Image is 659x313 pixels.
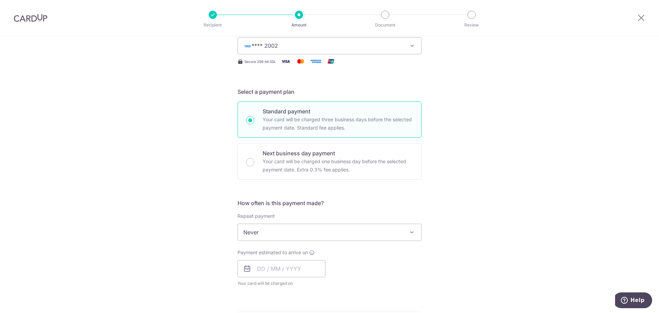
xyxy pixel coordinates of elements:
p: Review [446,22,497,29]
span: Never [238,224,421,241]
img: CardUp [14,14,47,22]
p: Document [360,22,411,29]
p: Standard payment [263,107,413,115]
span: Secure 256-bit SSL [244,59,276,64]
span: Your card will be charged on [238,280,325,287]
label: Repeat payment [238,213,275,220]
iframe: Opens a widget where you can find more information [615,292,652,310]
input: DD / MM / YYYY [238,260,325,277]
span: Payment estimated to arrive on [238,249,308,256]
img: Mastercard [294,57,308,66]
img: Union Pay [324,57,338,66]
p: Your card will be charged three business days before the selected payment date. Standard fee appl... [263,115,413,132]
img: AMEX [243,44,252,48]
span: Never [238,224,421,241]
img: American Express [309,57,323,66]
p: Recipient [187,22,238,29]
p: Your card will be charged one business day before the selected payment date. Extra 0.3% fee applies. [263,157,413,174]
h5: How often is this payment made? [238,199,421,207]
p: Next business day payment [263,149,413,157]
h5: Select a payment plan [238,88,421,96]
img: Visa [279,57,292,66]
p: Amount [274,22,324,29]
